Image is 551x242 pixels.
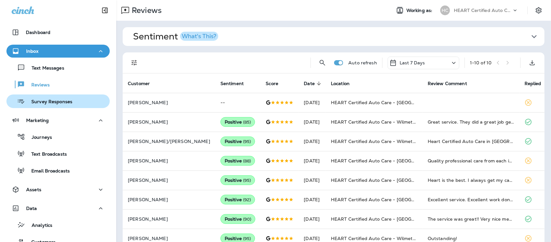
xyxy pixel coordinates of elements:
[128,81,158,86] span: Customer
[26,49,38,54] p: Inbox
[220,214,256,224] div: Positive
[128,178,210,183] p: [PERSON_NAME]
[454,8,512,13] p: HEART Certified Auto Care
[26,187,41,192] p: Assets
[428,196,514,203] div: Excellent service. Excellent work done. Very reasonably priced. Absolutely my go to place for aut...
[428,158,514,164] div: Quality professional care from each individual I came in contact with. From the front desk, drive...
[428,177,514,183] div: Heart is the best. I always get my car back the same day, in better condition than it arrived. Ma...
[96,4,114,17] button: Collapse Sidebar
[299,132,326,151] td: [DATE]
[128,119,210,125] p: [PERSON_NAME]
[266,81,278,86] span: Score
[299,112,326,132] td: [DATE]
[26,206,37,211] p: Data
[182,33,216,39] div: What's This?
[331,216,447,222] span: HEART Certified Auto Care - [GEOGRAPHIC_DATA]
[331,81,358,86] span: Location
[6,61,110,74] button: Text Messages
[428,235,514,242] div: Outstanding!
[25,135,52,141] p: Journeys
[6,183,110,196] button: Assets
[400,60,425,65] p: Last 7 Days
[220,137,255,146] div: Positive
[25,99,72,105] p: Survey Responses
[428,81,475,86] span: Review Comment
[6,94,110,108] button: Survey Responses
[243,236,251,241] span: ( 95 )
[243,197,251,203] span: ( 92 )
[220,117,255,127] div: Positive
[128,216,210,222] p: [PERSON_NAME]
[331,236,417,241] span: HEART Certified Auto Care - Wilmette
[266,81,287,86] span: Score
[128,100,210,105] p: [PERSON_NAME]
[128,197,210,202] p: [PERSON_NAME]
[6,164,110,177] button: Email Broadcasts
[25,168,70,174] p: Email Broadcasts
[331,100,447,105] span: HEART Certified Auto Care - [GEOGRAPHIC_DATA]
[128,236,210,241] p: [PERSON_NAME]
[331,81,350,86] span: Location
[440,5,450,15] div: HC
[243,216,251,222] span: ( 90 )
[25,151,67,158] p: Text Broadcasts
[299,190,326,209] td: [DATE]
[331,197,447,203] span: HEART Certified Auto Care - [GEOGRAPHIC_DATA]
[428,119,514,125] div: Great service. They did a great job getting my daughters car ready for college.
[128,27,550,46] button: SentimentWhat's This?
[128,158,210,163] p: [PERSON_NAME]
[348,60,377,65] p: Auto refresh
[25,82,50,88] p: Reviews
[525,81,541,86] span: Replied
[331,138,417,144] span: HEART Certified Auto Care - Wilmette
[304,81,323,86] span: Date
[220,156,255,166] div: Positive
[6,26,110,39] button: Dashboard
[243,178,251,183] span: ( 95 )
[6,218,110,232] button: Analytics
[331,119,417,125] span: HEART Certified Auto Care - Wilmette
[6,114,110,127] button: Marketing
[331,177,447,183] span: HEART Certified Auto Care - [GEOGRAPHIC_DATA]
[331,158,447,164] span: HEART Certified Auto Care - [GEOGRAPHIC_DATA]
[128,139,210,144] p: [PERSON_NAME]/[PERSON_NAME]
[299,151,326,170] td: [DATE]
[6,202,110,215] button: Data
[6,147,110,160] button: Text Broadcasts
[243,139,251,144] span: ( 95 )
[304,81,315,86] span: Date
[220,81,252,86] span: Sentiment
[180,32,218,41] button: What's This?
[243,119,251,125] span: ( 85 )
[129,5,162,15] p: Reviews
[299,170,326,190] td: [DATE]
[470,60,492,65] div: 1 - 10 of 10
[26,30,50,35] p: Dashboard
[533,5,545,16] button: Settings
[6,130,110,144] button: Journeys
[220,195,255,204] div: Positive
[26,118,49,123] p: Marketing
[220,81,244,86] span: Sentiment
[525,81,550,86] span: Replied
[526,56,539,69] button: Export as CSV
[299,93,326,112] td: [DATE]
[428,216,514,222] div: The service was great!! Very nice mechanics the work was done in a timely manner. I will be back ...
[128,81,150,86] span: Customer
[133,31,218,42] h1: Sentiment
[406,8,434,13] span: Working as:
[428,81,467,86] span: Review Comment
[6,78,110,91] button: Reviews
[128,56,141,69] button: Filters
[299,209,326,229] td: [DATE]
[243,158,251,164] span: ( 88 )
[215,93,261,112] td: --
[25,65,64,71] p: Text Messages
[6,45,110,58] button: Inbox
[220,175,255,185] div: Positive
[316,56,329,69] button: Search Reviews
[25,223,52,229] p: Analytics
[428,138,514,145] div: Heart Certified Auto Care in Wilmette is wonderful. They are always very helpful, very polite and...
